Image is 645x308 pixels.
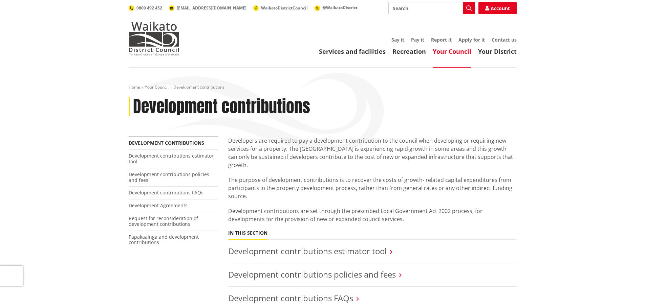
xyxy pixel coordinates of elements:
[129,152,214,165] a: Development contributions estimator tool
[322,5,358,10] span: @WaikatoDistrict
[129,140,204,146] a: Development contributions
[129,5,162,11] a: 0800 492 452
[133,97,310,117] h1: Development contributions
[129,234,199,246] a: Papakaainga and development contributions
[388,2,475,14] input: Search input
[433,47,471,55] a: Your Council
[228,207,517,223] p: Development contributions are set through the prescribed Local Government Act 2002 process, for d...
[391,37,404,43] a: Say it
[129,189,203,196] a: Development contributions FAQs
[228,230,267,236] h5: In this section
[145,84,169,90] a: Your Council
[228,137,517,169] p: Developers are required to pay a development contribution to the council when developing or requi...
[136,5,162,11] span: 0800 492 452
[228,269,396,280] a: Development contributions policies and fees
[431,37,452,43] a: Report it
[478,47,517,55] a: Your District
[129,22,179,55] img: Waikato District Council - Te Kaunihera aa Takiwaa o Waikato
[169,5,246,11] a: [EMAIL_ADDRESS][DOMAIN_NAME]
[129,215,198,227] a: Request for reconsideration of development contributions
[458,37,485,43] a: Apply for it
[129,85,517,90] nav: breadcrumb
[129,202,188,209] a: Development Agreements
[129,171,209,183] a: Development contributions policies and fees
[228,292,353,304] a: Development contributions FAQs
[261,5,308,11] span: WaikatoDistrictCouncil
[173,84,224,90] span: Development contributions
[478,2,517,14] a: Account
[228,245,387,257] a: Development contributions estimator tool
[253,5,308,11] a: WaikatoDistrictCouncil
[177,5,246,11] span: [EMAIL_ADDRESS][DOMAIN_NAME]
[315,5,358,10] a: @WaikatoDistrict
[492,37,517,43] a: Contact us
[319,47,386,55] a: Services and facilities
[129,84,140,90] a: Home
[228,176,517,200] p: The purpose of development contributions is to recover the costs of growth- related capital expen...
[411,37,424,43] a: Pay it
[392,47,426,55] a: Recreation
